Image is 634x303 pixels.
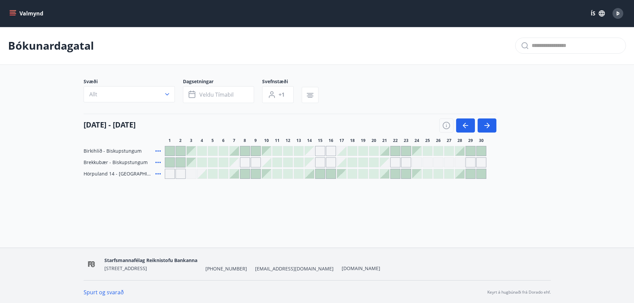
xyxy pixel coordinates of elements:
span: 30 [479,138,484,143]
span: 25 [425,138,430,143]
div: Gráir dagar eru ekki bókanlegir [165,169,175,179]
span: 19 [361,138,365,143]
div: Gráir dagar eru ekki bókanlegir [444,157,454,167]
span: 5 [211,138,214,143]
button: menu [8,7,46,19]
span: 15 [318,138,323,143]
span: Þ [616,10,620,17]
p: Keyrt á hugbúnaði frá Dorado ehf. [487,289,551,295]
span: 1 [168,138,171,143]
span: 27 [447,138,451,143]
div: Gráir dagar eru ekki bókanlegir [229,157,239,167]
span: 14 [307,138,312,143]
span: 8 [244,138,246,143]
span: Starfsmannafélag Reiknistofu Bankanna [104,257,197,263]
div: Gráir dagar eru ekki bókanlegir [326,146,336,156]
span: 12 [286,138,290,143]
span: 11 [275,138,280,143]
button: Allt [84,86,175,102]
span: [STREET_ADDRESS] [104,265,147,271]
div: Gráir dagar eru ekki bókanlegir [240,157,250,167]
div: Gráir dagar eru ekki bókanlegir [315,146,325,156]
span: 3 [190,138,192,143]
span: 22 [393,138,398,143]
span: 4 [201,138,203,143]
div: Gráir dagar eru ekki bókanlegir [304,146,314,156]
span: Dagsetningar [183,78,262,86]
span: 6 [222,138,225,143]
div: Gráir dagar eru ekki bókanlegir [326,157,336,167]
div: Gráir dagar eru ekki bókanlegir [251,157,261,167]
a: Spurt og svarað [84,289,124,296]
span: 23 [404,138,408,143]
span: 21 [382,138,387,143]
div: Gráir dagar eru ekki bókanlegir [466,157,476,167]
button: Veldu tímabil [183,86,254,103]
a: [DOMAIN_NAME] [342,265,380,271]
div: Gráir dagar eru ekki bókanlegir [476,157,486,167]
h4: [DATE] - [DATE] [84,119,136,130]
span: 7 [233,138,235,143]
div: Gráir dagar eru ekki bókanlegir [423,157,433,167]
span: 24 [414,138,419,143]
button: +1 [262,86,294,103]
span: +1 [279,91,285,98]
span: 16 [329,138,333,143]
span: 18 [350,138,355,143]
span: [EMAIL_ADDRESS][DOMAIN_NAME] [255,265,334,272]
div: Gráir dagar eru ekki bókanlegir [380,157,390,167]
span: Veldu tímabil [199,91,234,98]
span: 28 [457,138,462,143]
div: Gráir dagar eru ekki bókanlegir [315,157,325,167]
span: Hörpuland 14 - [GEOGRAPHIC_DATA] [84,170,153,177]
div: Gráir dagar eru ekki bókanlegir [304,157,314,167]
div: Gráir dagar eru ekki bókanlegir [455,157,465,167]
span: 26 [436,138,441,143]
span: 10 [264,138,269,143]
span: Birkihlíð - Biskupstungum [84,148,142,154]
div: Gráir dagar eru ekki bókanlegir [176,169,186,179]
div: Gráir dagar eru ekki bókanlegir [186,169,196,179]
span: [PHONE_NUMBER] [205,265,247,272]
span: 9 [254,138,257,143]
div: Gráir dagar eru ekki bókanlegir [433,157,443,167]
span: 17 [339,138,344,143]
img: OV1EhlUOk1MBP6hKKUJbuONPgxBdnInkXmzMisYS.png [84,257,99,271]
span: Svefnstæði [262,78,302,86]
span: Brekkubær - Biskupstungum [84,159,148,166]
div: Gráir dagar eru ekki bókanlegir [390,157,400,167]
div: Gráir dagar eru ekki bókanlegir [412,157,422,167]
div: Gráir dagar eru ekki bókanlegir [401,157,411,167]
button: Þ [610,5,626,21]
span: 2 [179,138,182,143]
span: 29 [468,138,473,143]
span: Allt [89,91,97,98]
span: 13 [296,138,301,143]
p: Bókunardagatal [8,38,94,53]
span: 20 [372,138,376,143]
span: Svæði [84,78,183,86]
button: ÍS [587,7,608,19]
